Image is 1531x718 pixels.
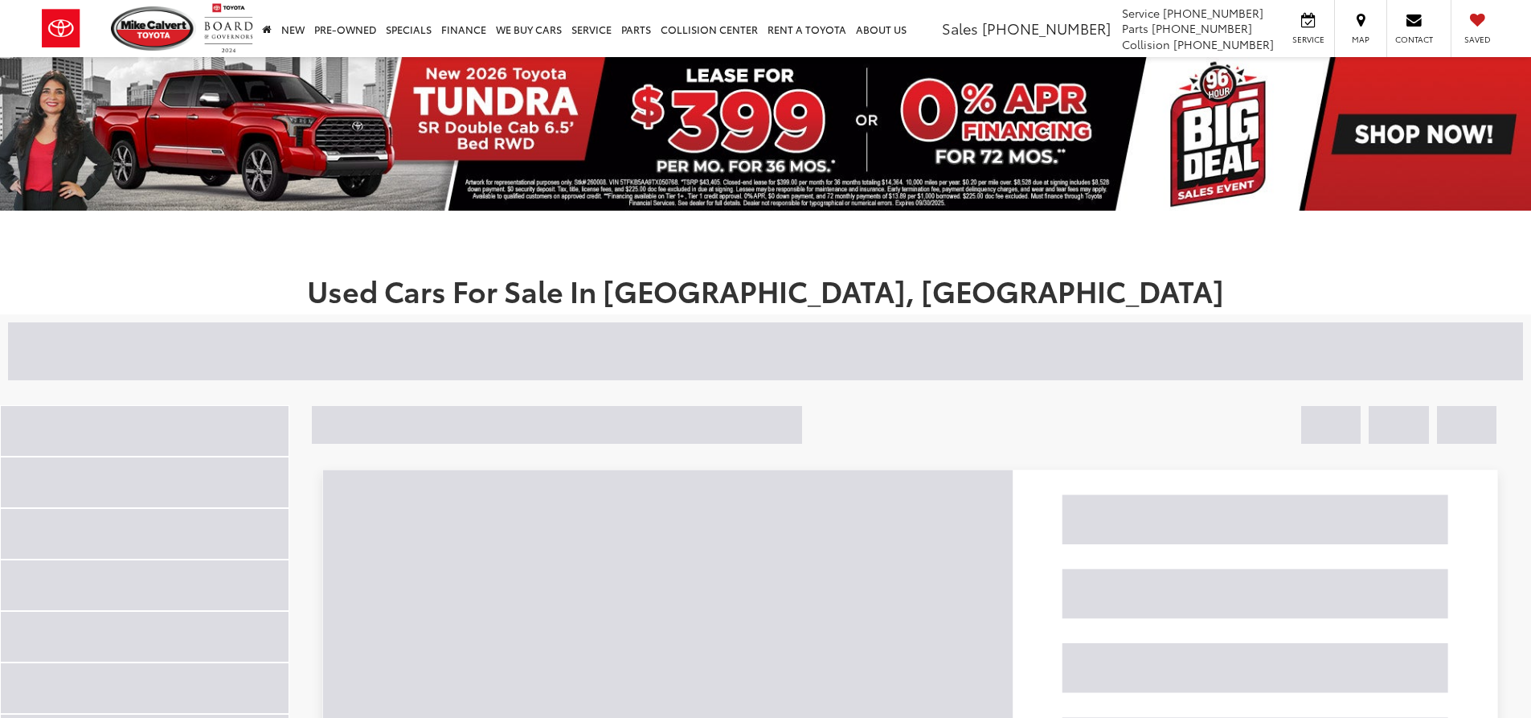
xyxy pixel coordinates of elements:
span: [PHONE_NUMBER] [1163,5,1263,21]
span: Service [1122,5,1160,21]
span: Map [1343,34,1378,45]
span: [PHONE_NUMBER] [1152,20,1252,36]
span: Sales [942,18,978,39]
span: [PHONE_NUMBER] [982,18,1111,39]
span: Contact [1395,34,1433,45]
span: Collision [1122,36,1170,52]
span: [PHONE_NUMBER] [1173,36,1274,52]
span: Parts [1122,20,1148,36]
span: Saved [1459,34,1495,45]
img: Mike Calvert Toyota [111,6,196,51]
span: Service [1290,34,1326,45]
